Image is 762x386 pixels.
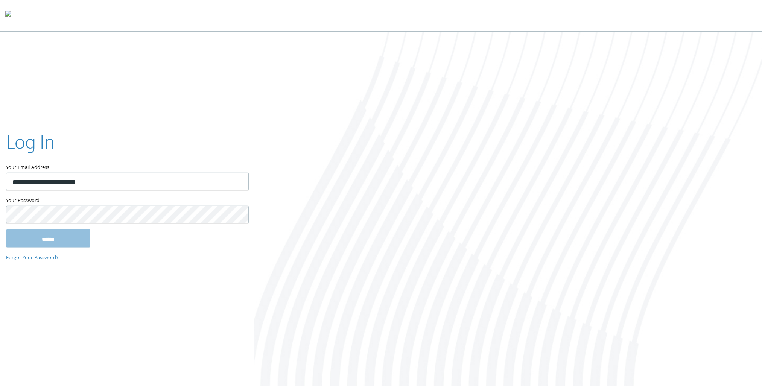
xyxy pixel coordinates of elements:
[234,177,243,186] keeper-lock: Open Keeper Popup
[6,129,55,154] h2: Log In
[6,196,248,206] label: Your Password
[5,8,11,23] img: todyl-logo-dark.svg
[234,210,243,219] keeper-lock: Open Keeper Popup
[6,254,59,262] a: Forgot Your Password?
